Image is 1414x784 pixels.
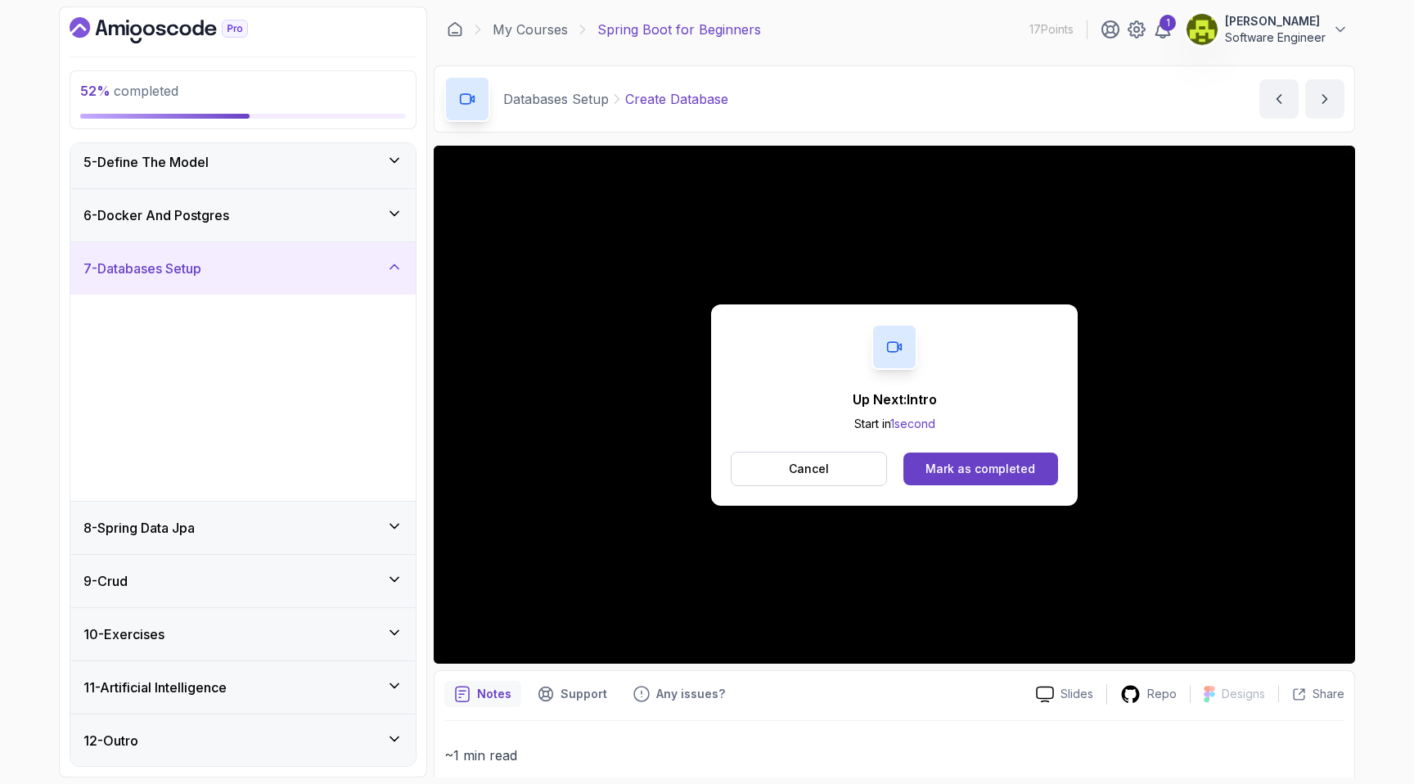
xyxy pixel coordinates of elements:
[853,416,937,432] p: Start in
[1278,686,1344,702] button: Share
[1107,684,1190,705] a: Repo
[1225,29,1326,46] p: Software Engineer
[70,555,416,607] button: 9-Crud
[853,390,937,409] p: Up Next: Intro
[80,83,110,99] span: 52 %
[1187,14,1218,45] img: user profile image
[83,571,128,591] h3: 9 - Crud
[625,89,728,109] p: Create Database
[70,17,286,43] a: Dashboard
[83,205,229,225] h3: 6 - Docker And Postgres
[503,89,609,109] p: Databases Setup
[70,661,416,714] button: 11-Artificial Intelligence
[1222,686,1265,702] p: Designs
[83,624,164,644] h3: 10 - Exercises
[561,686,607,702] p: Support
[597,20,761,39] p: Spring Boot for Beginners
[925,461,1035,477] div: Mark as completed
[903,453,1058,485] button: Mark as completed
[656,686,725,702] p: Any issues?
[890,417,935,430] span: 1 second
[1147,686,1177,702] p: Repo
[83,152,209,172] h3: 5 - Define The Model
[624,681,735,707] button: Feedback button
[70,242,416,295] button: 7-Databases Setup
[1023,686,1106,703] a: Slides
[70,608,416,660] button: 10-Exercises
[80,83,178,99] span: completed
[1259,79,1299,119] button: previous content
[1160,15,1176,31] div: 1
[528,681,617,707] button: Support button
[731,452,887,486] button: Cancel
[434,146,1355,664] iframe: 3 - Create Database
[83,678,227,697] h3: 11 - Artificial Intelligence
[493,20,568,39] a: My Courses
[477,686,511,702] p: Notes
[444,681,521,707] button: notes button
[1029,21,1074,38] p: 17 Points
[83,259,201,278] h3: 7 - Databases Setup
[70,136,416,188] button: 5-Define The Model
[70,502,416,554] button: 8-Spring Data Jpa
[1060,686,1093,702] p: Slides
[444,744,1344,767] p: ~1 min read
[83,518,195,538] h3: 8 - Spring Data Jpa
[1313,686,1344,702] p: Share
[83,731,138,750] h3: 12 - Outro
[1186,13,1349,46] button: user profile image[PERSON_NAME]Software Engineer
[1225,13,1326,29] p: [PERSON_NAME]
[1305,79,1344,119] button: next content
[70,189,416,241] button: 6-Docker And Postgres
[70,714,416,767] button: 12-Outro
[447,21,463,38] a: Dashboard
[789,461,829,477] p: Cancel
[1153,20,1173,39] a: 1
